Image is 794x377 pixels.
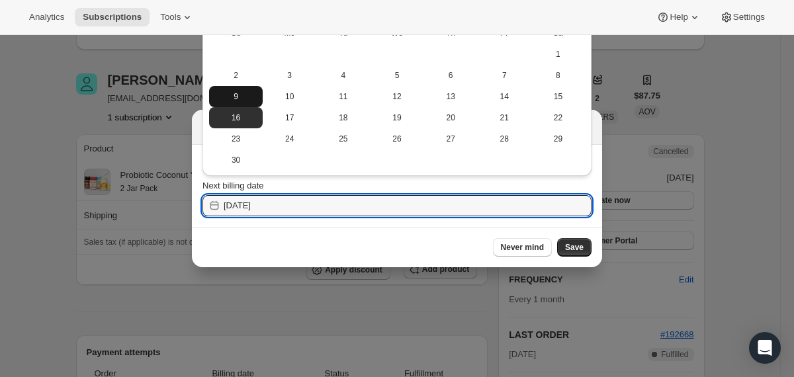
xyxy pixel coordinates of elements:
[316,65,370,86] button: Tuesday November 4 2025
[263,86,316,107] button: Monday November 10 2025
[537,49,580,60] span: 1
[322,134,365,144] span: 25
[429,70,472,81] span: 6
[375,70,418,81] span: 5
[749,332,781,364] div: Open Intercom Messenger
[268,70,311,81] span: 3
[160,12,181,22] span: Tools
[152,8,202,26] button: Tools
[29,12,64,22] span: Analytics
[531,107,585,128] button: Saturday November 22 2025
[202,181,264,190] span: Next billing date
[483,112,526,123] span: 21
[648,8,709,26] button: Help
[424,65,478,86] button: Thursday November 6 2025
[322,70,365,81] span: 4
[478,86,531,107] button: Friday November 14 2025
[316,128,370,149] button: Tuesday November 25 2025
[375,91,418,102] span: 12
[209,107,263,128] button: Sunday November 16 2025
[322,91,365,102] span: 11
[209,149,263,171] button: Sunday November 30 2025
[424,86,478,107] button: Thursday November 13 2025
[429,134,472,144] span: 27
[483,91,526,102] span: 14
[537,91,580,102] span: 15
[214,134,257,144] span: 23
[214,70,257,81] span: 2
[375,134,418,144] span: 26
[263,65,316,86] button: Monday November 3 2025
[263,128,316,149] button: Monday November 24 2025
[478,65,531,86] button: Friday November 7 2025
[370,65,423,86] button: Wednesday November 5 2025
[712,8,773,26] button: Settings
[316,107,370,128] button: Tuesday November 18 2025
[429,91,472,102] span: 13
[531,44,585,65] button: Saturday November 1 2025
[214,112,257,123] span: 16
[424,107,478,128] button: Thursday November 20 2025
[537,134,580,144] span: 29
[531,128,585,149] button: Saturday November 29 2025
[531,65,585,86] button: Saturday November 8 2025
[316,86,370,107] button: Tuesday November 11 2025
[214,155,257,165] span: 30
[478,107,531,128] button: Friday November 21 2025
[733,12,765,22] span: Settings
[493,238,552,257] button: Never mind
[483,134,526,144] span: 28
[322,112,365,123] span: 18
[209,86,263,107] button: Sunday November 9 2025
[478,128,531,149] button: Friday November 28 2025
[268,112,311,123] span: 17
[75,8,150,26] button: Subscriptions
[370,86,423,107] button: Wednesday November 12 2025
[268,91,311,102] span: 10
[209,65,263,86] button: Sunday November 2 2025
[424,128,478,149] button: Thursday November 27 2025
[670,12,687,22] span: Help
[83,12,142,22] span: Subscriptions
[209,128,263,149] button: Sunday November 23 2025
[501,242,544,253] span: Never mind
[370,107,423,128] button: Wednesday November 19 2025
[21,8,72,26] button: Analytics
[565,242,584,253] span: Save
[375,112,418,123] span: 19
[537,112,580,123] span: 22
[268,134,311,144] span: 24
[370,128,423,149] button: Wednesday November 26 2025
[263,107,316,128] button: Monday November 17 2025
[531,86,585,107] button: Saturday November 15 2025
[557,238,592,257] button: Save
[214,91,257,102] span: 9
[537,70,580,81] span: 8
[483,70,526,81] span: 7
[429,112,472,123] span: 20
